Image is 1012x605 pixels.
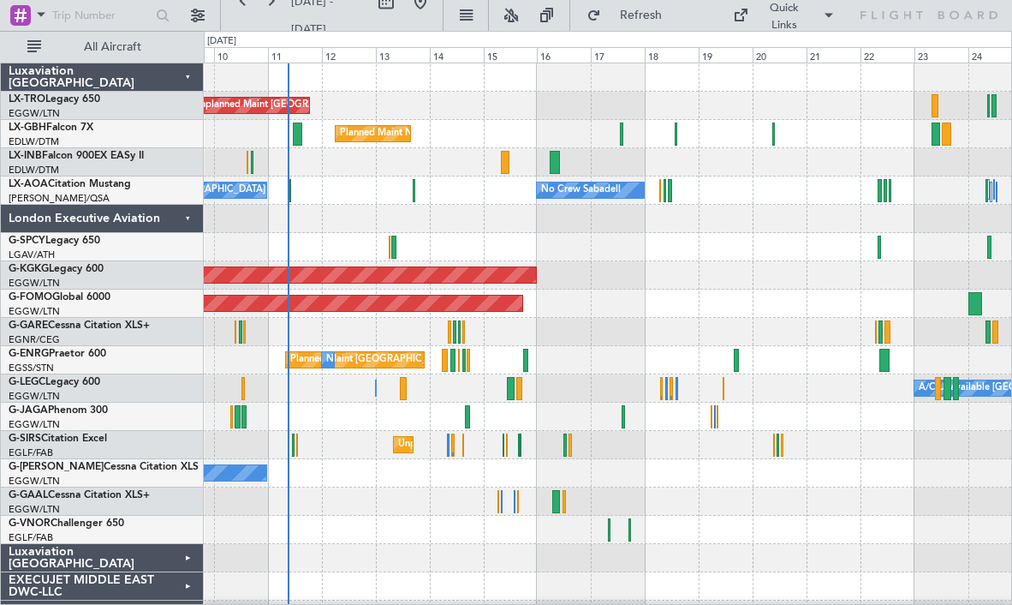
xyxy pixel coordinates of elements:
[322,47,376,63] div: 12
[430,47,484,63] div: 14
[9,192,110,205] a: [PERSON_NAME]/QSA
[9,418,60,431] a: EGGW/LTN
[914,47,968,63] div: 23
[9,333,60,346] a: EGNR/CEG
[724,2,843,29] button: Quick Links
[9,107,60,120] a: EGGW/LTN
[19,33,186,61] button: All Aircraft
[699,47,753,63] div: 19
[9,462,104,472] span: G-[PERSON_NAME]
[9,490,150,500] a: G-GAALCessna Citation XLS+
[9,94,45,105] span: LX-TRO
[9,349,49,359] span: G-ENRG
[9,164,59,177] a: EDLW/DTM
[9,320,48,331] span: G-GARE
[9,434,41,444] span: G-SIRS
[9,462,199,472] a: G-[PERSON_NAME]Cessna Citation XLS
[9,264,49,274] span: G-KGKG
[91,177,372,203] div: No Crew Ostend-[GEOGRAPHIC_DATA] ([GEOGRAPHIC_DATA])
[579,2,682,29] button: Refresh
[290,347,560,373] div: Planned Maint [GEOGRAPHIC_DATA] ([GEOGRAPHIC_DATA])
[484,47,538,63] div: 15
[591,47,645,63] div: 17
[9,151,42,161] span: LX-INB
[9,320,150,331] a: G-GARECessna Citation XLS+
[9,94,100,105] a: LX-TROLegacy 650
[9,277,60,290] a: EGGW/LTN
[207,34,236,49] div: [DATE]
[9,390,60,403] a: EGGW/LTN
[9,405,48,416] span: G-JAGA
[214,47,268,63] div: 10
[9,292,110,302] a: G-FOMOGlobal 6000
[9,123,46,133] span: LX-GBH
[326,347,366,373] div: No Crew
[9,518,51,529] span: G-VNOR
[9,434,107,444] a: G-SIRSCitation Excel
[9,292,52,302] span: G-FOMO
[9,446,53,459] a: EGLF/FAB
[9,305,60,318] a: EGGW/LTN
[9,503,60,516] a: EGGW/LTN
[398,432,680,458] div: Unplanned Maint [GEOGRAPHIC_DATA] ([GEOGRAPHIC_DATA])
[9,490,48,500] span: G-GAAL
[52,3,151,28] input: Trip Number
[9,236,100,246] a: G-SPCYLegacy 650
[9,264,104,274] a: G-KGKGLegacy 600
[753,47,807,63] div: 20
[9,179,48,189] span: LX-AOA
[9,179,131,189] a: LX-AOACitation Mustang
[9,405,108,416] a: G-JAGAPhenom 300
[9,531,53,544] a: EGLF/FAB
[541,177,621,203] div: No Crew Sabadell
[268,47,322,63] div: 11
[9,518,124,529] a: G-VNORChallenger 650
[9,475,60,488] a: EGGW/LTN
[9,236,45,246] span: G-SPCY
[9,151,144,161] a: LX-INBFalcon 900EX EASy II
[9,377,100,387] a: G-LEGCLegacy 600
[45,41,181,53] span: All Aircraft
[9,377,45,387] span: G-LEGC
[860,47,914,63] div: 22
[9,349,106,359] a: G-ENRGPraetor 600
[9,249,55,261] a: LGAV/ATH
[9,123,93,133] a: LX-GBHFalcon 7X
[645,47,699,63] div: 18
[537,47,591,63] div: 16
[9,135,59,148] a: EDLW/DTM
[807,47,860,63] div: 21
[604,9,676,21] span: Refresh
[340,121,531,147] div: Planned Maint Nice ([GEOGRAPHIC_DATA])
[9,362,54,374] a: EGSS/STN
[376,47,430,63] div: 13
